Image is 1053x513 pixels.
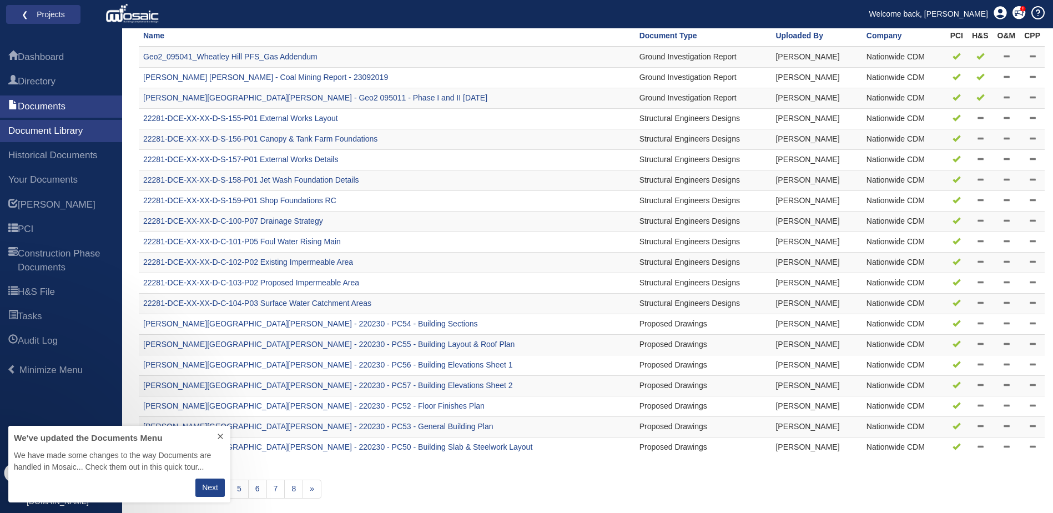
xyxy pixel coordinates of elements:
[143,278,359,287] a: 22281-DCE-XX-XX-D-C-103-P02 Proposed Impermeable Area
[635,273,772,294] td: Structural Engineers Designs
[635,191,772,212] td: Structural Engineers Designs
[1020,26,1045,47] th: CPP
[862,417,946,437] td: Nationwide CDM
[18,51,64,64] span: Dashboard
[635,396,772,417] td: Proposed Drawings
[635,68,772,88] td: Ground Investigation Report
[8,310,18,324] span: Tasks
[284,480,303,499] a: 8
[861,6,996,22] a: Welcome back, [PERSON_NAME]
[862,88,946,109] td: Nationwide CDM
[8,286,18,299] span: H&S File
[635,294,772,314] td: Structural Engineers Designs
[771,294,861,314] td: [PERSON_NAME]
[143,175,359,184] a: 22281-DCE-XX-XX-D-S-158-P01 Jet Wash Foundation Details
[143,360,513,369] a: [PERSON_NAME][GEOGRAPHIC_DATA][PERSON_NAME] - 220230 - PC56 - Building Elevations Sheet 1
[771,88,861,109] td: [PERSON_NAME]
[635,335,772,355] td: Proposed Drawings
[143,237,341,246] a: 22281-DCE-XX-XX-D-C-101-P05 Foul Water Rising Main
[635,314,772,335] td: Proposed Drawings
[635,88,772,109] td: Ground Investigation Report
[143,401,485,410] a: [PERSON_NAME][GEOGRAPHIC_DATA][PERSON_NAME] - 220230 - PC52 - Floor Finishes Plan
[946,26,968,47] th: PCI
[18,310,42,323] span: Tasks
[635,437,772,457] td: Proposed Drawings
[635,212,772,232] td: Structural Engineers Designs
[635,355,772,376] td: Proposed Drawings
[635,129,772,150] td: Structural Engineers Designs
[639,31,697,40] a: Document Type
[771,109,861,129] td: [PERSON_NAME]
[143,442,532,451] a: [PERSON_NAME][GEOGRAPHIC_DATA][PERSON_NAME] - 220230 - PC50 - Building Slab & Steelwork Layout
[143,114,338,123] a: 22281-DCE-XX-XX-D-S-155-P01 External Works Layout
[771,335,861,355] td: [PERSON_NAME]
[18,198,95,212] span: HARI
[19,365,83,375] span: Minimize Menu
[771,396,861,417] td: [PERSON_NAME]
[862,170,946,191] td: Nationwide CDM
[18,223,33,236] span: PCI
[771,150,861,170] td: [PERSON_NAME]
[8,124,83,138] span: Document Library
[771,232,861,253] td: [PERSON_NAME]
[18,75,56,88] span: Directory
[8,76,18,89] span: Directory
[862,47,946,67] td: Nationwide CDM
[635,232,772,253] td: Structural Engineers Designs
[862,314,946,335] td: Nationwide CDM
[862,212,946,232] td: Nationwide CDM
[1006,463,1045,505] iframe: Chat
[862,376,946,396] td: Nationwide CDM
[635,376,772,396] td: Proposed Drawings
[18,334,58,348] span: Audit Log
[635,253,772,273] td: Structural Engineers Designs
[771,47,861,67] td: [PERSON_NAME]
[248,480,267,499] a: 6
[143,299,371,308] a: 22281-DCE-XX-XX-D-C-104-P03 Surface Water Catchment Areas
[993,26,1020,47] th: O&M
[862,437,946,457] td: Nationwide CDM
[143,196,336,205] a: 22281-DCE-XX-XX-D-S-159-P01 Shop Foundations RC
[771,129,861,150] td: [PERSON_NAME]
[771,376,861,396] td: [PERSON_NAME]
[771,355,861,376] td: [PERSON_NAME]
[8,100,18,114] span: Documents
[862,129,946,150] td: Nationwide CDM
[18,247,114,274] span: Construction Phase Documents
[771,68,861,88] td: [PERSON_NAME]
[143,52,318,61] a: Geo2_095041_Wheatley Hill PFS_Gas Addendum
[771,314,861,335] td: [PERSON_NAME]
[143,381,513,390] a: [PERSON_NAME][GEOGRAPHIC_DATA][PERSON_NAME] - 220230 - PC57 - Building Elevations Sheet 2
[862,335,946,355] td: Nationwide CDM
[303,480,321,499] a: »
[862,355,946,376] td: Nationwide CDM
[8,199,18,212] span: HARI
[771,253,861,273] td: [PERSON_NAME]
[635,47,772,67] td: Ground Investigation Report
[143,31,164,40] a: Name
[18,285,55,299] span: H&S File
[862,396,946,417] td: Nationwide CDM
[862,191,946,212] td: Nationwide CDM
[143,155,338,164] a: 22281-DCE-XX-XX-D-S-157-P01 External Works Details
[862,273,946,294] td: Nationwide CDM
[862,294,946,314] td: Nationwide CDM
[230,480,249,499] a: 5
[775,31,823,40] a: Uploaded By
[143,73,388,82] a: [PERSON_NAME] [PERSON_NAME] - Coal Mining Report - 23092019
[771,273,861,294] td: [PERSON_NAME]
[8,51,18,64] span: Dashboard
[866,31,902,40] a: Company
[143,134,377,143] a: 22281-DCE-XX-XX-D-S-156-P01 Canopy & Tank Farm Foundations
[635,417,772,437] td: Proposed Drawings
[8,223,18,237] span: PCI
[635,150,772,170] td: Structural Engineers Designs
[143,422,493,431] a: [PERSON_NAME][GEOGRAPHIC_DATA][PERSON_NAME] - 220230 - PC53 - General Building Plan
[143,93,487,102] a: [PERSON_NAME][GEOGRAPHIC_DATA][PERSON_NAME] - Geo2 095011 - Phase I and II [DATE]
[862,109,946,129] td: Nationwide CDM
[968,26,993,47] th: H&S
[635,170,772,191] td: Structural Engineers Designs
[635,109,772,129] td: Structural Engineers Designs
[771,212,861,232] td: [PERSON_NAME]
[8,335,18,348] span: Audit Log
